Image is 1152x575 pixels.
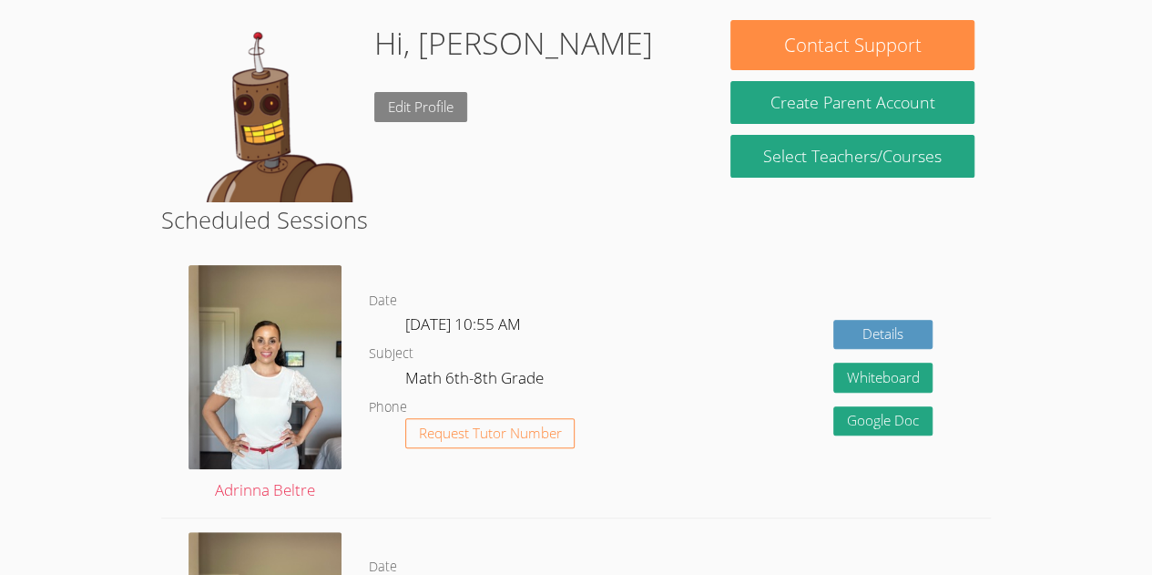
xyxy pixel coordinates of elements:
[189,265,342,469] img: IMG_9685.jpeg
[833,363,933,393] button: Whiteboard
[405,365,547,396] dd: Math 6th-8th Grade
[369,290,397,313] dt: Date
[405,313,521,334] span: [DATE] 10:55 AM
[369,396,407,419] dt: Phone
[161,202,991,237] h2: Scheduled Sessions
[374,92,467,122] a: Edit Profile
[730,20,974,70] button: Contact Support
[405,418,576,448] button: Request Tutor Number
[189,265,342,503] a: Adrinna Beltre
[374,20,653,67] h1: Hi, [PERSON_NAME]
[833,320,933,350] a: Details
[369,343,413,365] dt: Subject
[419,426,562,440] span: Request Tutor Number
[730,135,974,178] a: Select Teachers/Courses
[833,406,933,436] a: Google Doc
[178,20,360,202] img: default.png
[730,81,974,124] button: Create Parent Account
